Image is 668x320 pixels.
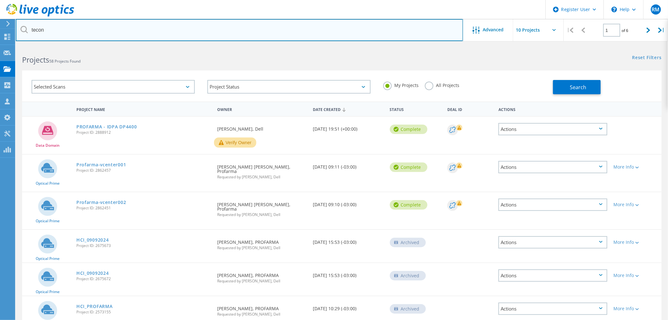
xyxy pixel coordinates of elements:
[310,103,387,115] div: Date Created
[76,169,211,172] span: Project ID: 2862457
[498,199,607,211] div: Actions
[217,213,307,217] span: Requested by [PERSON_NAME], Dell
[214,103,310,115] div: Owner
[390,304,426,314] div: Archived
[614,273,659,278] div: More Info
[553,80,601,94] button: Search
[483,28,504,32] span: Advanced
[217,279,307,283] span: Requested by [PERSON_NAME], Dell
[390,271,426,280] div: Archived
[36,182,60,185] span: Optical Prime
[498,161,607,173] div: Actions
[310,230,387,251] div: [DATE] 15:53 (-03:00)
[214,138,256,148] button: Verify Owner
[76,310,211,314] span: Project ID: 2573155
[614,306,659,311] div: More Info
[32,80,195,94] div: Selected Scans
[310,117,387,138] div: [DATE] 19:51 (+00:00)
[390,163,427,172] div: Complete
[76,131,211,134] span: Project ID: 2888912
[76,163,126,167] a: Profarma-vcenter001
[207,80,371,94] div: Project Status
[614,240,659,244] div: More Info
[6,13,74,18] a: Live Optics Dashboard
[76,200,126,205] a: Profarma-vcenter002
[76,271,109,275] a: HCI_09092024
[652,7,660,12] span: RM
[498,303,607,315] div: Actions
[425,82,459,88] label: All Projects
[390,200,427,210] div: Complete
[36,219,60,223] span: Optical Prime
[498,236,607,249] div: Actions
[310,155,387,175] div: [DATE] 09:11 (-03:00)
[564,19,577,41] div: |
[36,144,60,147] span: Data Domain
[655,19,668,41] div: |
[36,290,60,294] span: Optical Prime
[387,103,444,115] div: Status
[16,19,463,41] input: Search projects by name, owner, ID, company, etc
[495,103,611,115] div: Actions
[217,246,307,250] span: Requested by [PERSON_NAME], Dell
[36,257,60,261] span: Optical Prime
[76,244,211,248] span: Project ID: 2675673
[49,58,81,64] span: 58 Projects Found
[217,312,307,316] span: Requested by [PERSON_NAME], Dell
[214,117,310,138] div: [PERSON_NAME], Dell
[214,192,310,223] div: [PERSON_NAME] [PERSON_NAME], Profarma
[611,7,617,12] svg: \n
[76,206,211,210] span: Project ID: 2862451
[383,82,419,88] label: My Projects
[214,155,310,185] div: [PERSON_NAME] [PERSON_NAME], Profarma
[498,123,607,135] div: Actions
[622,28,629,33] span: of 6
[217,175,307,179] span: Requested by [PERSON_NAME], Dell
[310,263,387,284] div: [DATE] 15:53 (-03:00)
[498,269,607,282] div: Actions
[310,192,387,213] div: [DATE] 09:10 (-03:00)
[614,165,659,169] div: More Info
[76,304,112,309] a: HCI_PROFARMA
[310,296,387,317] div: [DATE] 10:29 (-03:00)
[76,238,109,242] a: HCI_09092024
[22,55,49,65] b: Projects
[73,103,214,115] div: Project Name
[390,125,427,134] div: Complete
[614,202,659,207] div: More Info
[570,84,586,91] span: Search
[214,263,310,289] div: [PERSON_NAME], PROFARMA
[444,103,495,115] div: Deal Id
[390,238,426,247] div: Archived
[214,230,310,256] div: [PERSON_NAME], PROFARMA
[632,55,662,61] a: Reset Filters
[76,277,211,281] span: Project ID: 2675672
[76,125,137,129] a: PROFARMA - IDPA DP4400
